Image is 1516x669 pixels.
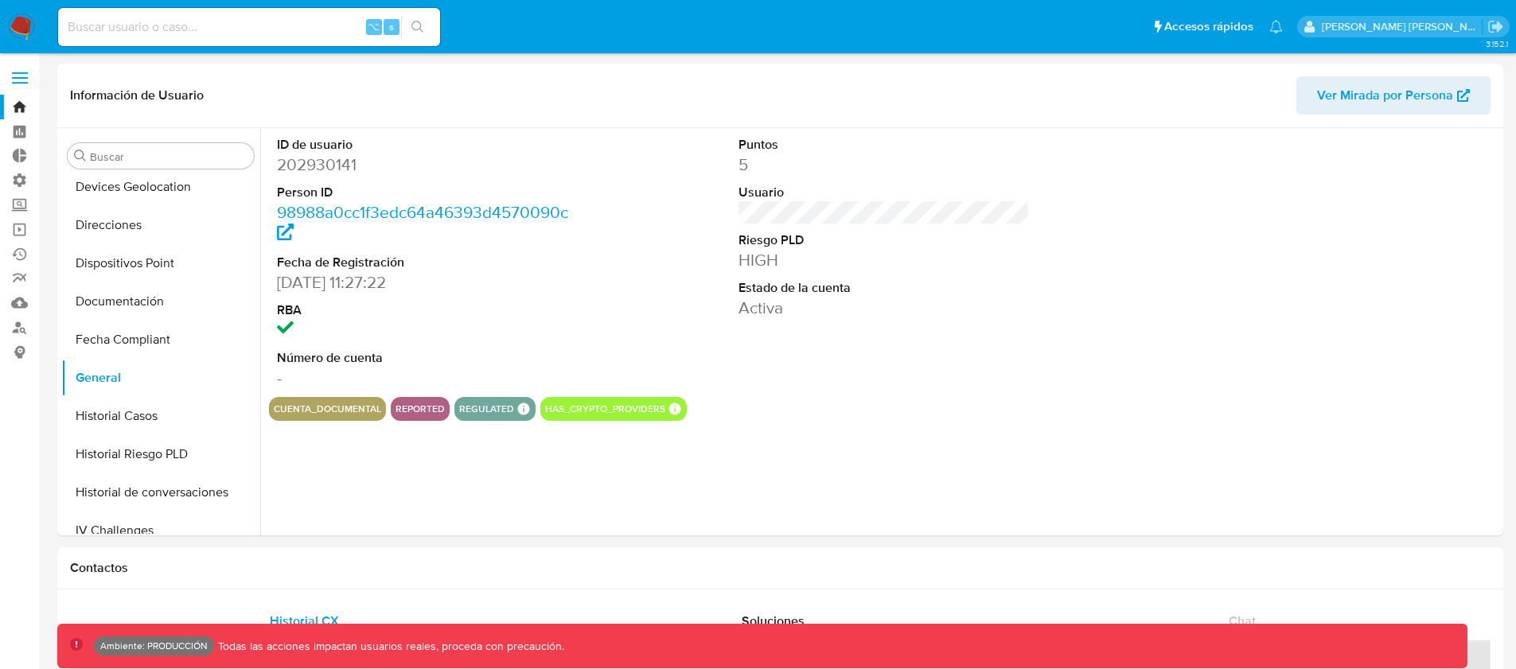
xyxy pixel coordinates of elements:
button: regulated [459,406,514,412]
button: Documentación [61,282,260,321]
button: cuenta_documental [274,406,381,412]
dt: ID de usuario [277,136,569,154]
span: s [389,19,394,34]
button: Historial Riesgo PLD [61,435,260,473]
dt: Fecha de Registración [277,254,569,271]
h1: Contactos [70,560,1491,576]
input: Buscar usuario o caso... [58,17,440,37]
p: Ambiente: PRODUCCIÓN [100,643,208,649]
dt: Usuario [739,184,1031,201]
input: Buscar [90,150,247,164]
button: Direcciones [61,206,260,244]
button: Devices Geolocation [61,168,260,206]
dd: HIGH [739,249,1031,271]
button: has_crypto_providers [545,406,665,412]
button: Dispositivos Point [61,244,260,282]
dt: Riesgo PLD [739,231,1031,249]
dt: Person ID [277,184,569,201]
button: Ver Mirada por Persona [1296,76,1491,115]
dd: [DATE] 11:27:22 [277,271,569,294]
button: IV Challenges [61,511,260,550]
button: reported [396,406,445,412]
span: Accesos rápidos [1164,18,1253,35]
dt: Estado de la cuenta [739,279,1031,297]
dt: Número de cuenta [277,349,569,367]
dd: - [277,367,569,389]
button: search-icon [401,16,434,38]
button: Fecha Compliant [61,321,260,359]
span: Soluciones [742,612,805,630]
dt: RBA [277,301,569,319]
button: Buscar [74,150,87,162]
span: Chat [1229,612,1256,630]
dd: 202930141 [277,154,569,176]
button: General [61,359,260,397]
button: Historial de conversaciones [61,473,260,511]
dd: Activa [739,297,1031,319]
span: Ver Mirada por Persona [1317,76,1453,115]
h1: Información de Usuario [70,88,204,103]
p: victor.david@mercadolibre.com.co [1322,19,1483,34]
span: Historial CX [270,612,339,630]
dd: 5 [739,154,1031,176]
a: Salir [1487,18,1504,35]
span: ⌥ [368,19,380,34]
dt: Puntos [739,136,1031,154]
a: Notificaciones [1269,20,1283,33]
a: 98988a0cc1f3edc64a46393d4570090c [277,200,568,246]
p: Todas las acciones impactan usuarios reales, proceda con precaución. [214,639,564,654]
button: Historial Casos [61,397,260,435]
